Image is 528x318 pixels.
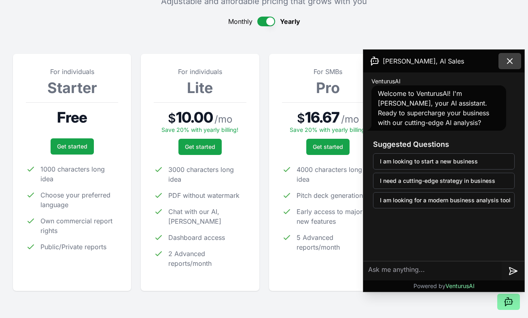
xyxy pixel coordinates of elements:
p: Powered by [413,282,475,290]
span: 3000 characters long idea [168,165,246,184]
p: For individuals [26,67,118,76]
span: Welcome to VenturusAI! I'm [PERSON_NAME], your AI assistant. Ready to supercharge your business w... [378,89,489,127]
span: 10.00 [176,109,213,125]
span: VenturusAI [371,77,401,85]
span: PDF without watermark [168,191,240,200]
h3: Starter [26,80,118,96]
span: Monthly [228,17,252,26]
h3: Pro [282,80,374,96]
span: / mo [214,113,232,126]
span: 5 Advanced reports/month [297,233,374,252]
span: $ [297,111,305,125]
span: 4000 characters long idea [297,165,374,184]
span: Choose your preferred language [40,190,118,210]
span: $ [168,111,176,125]
span: Chat with our AI, [PERSON_NAME] [168,207,246,226]
span: Dashboard access [168,233,225,242]
span: 16.67 [305,109,340,125]
a: Get started [178,139,222,155]
span: Save 20% with yearly billing! [290,126,367,133]
h3: Suggested Questions [373,139,515,150]
a: Get started [51,138,94,155]
a: Get started [306,139,350,155]
span: Public/Private reports [40,242,106,252]
button: I am looking to start a new business [373,153,515,170]
p: For individuals [154,67,246,76]
h3: Lite [154,80,246,96]
span: / mo [341,113,359,126]
button: I am looking for a modern business analysis tool [373,192,515,208]
span: Own commercial report rights [40,216,118,235]
span: Save 20% with yearly billing! [161,126,238,133]
p: For SMBs [282,67,374,76]
span: VenturusAI [445,282,475,289]
span: Early access to major new features [297,207,374,226]
span: Free [57,109,87,125]
span: 1000 characters long idea [40,164,118,184]
span: Yearly [280,17,300,26]
span: [PERSON_NAME], AI Sales [383,56,464,66]
span: 2 Advanced reports/month [168,249,246,268]
button: I need a cutting-edge strategy in business [373,173,515,189]
span: Pitch deck generation [297,191,363,200]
